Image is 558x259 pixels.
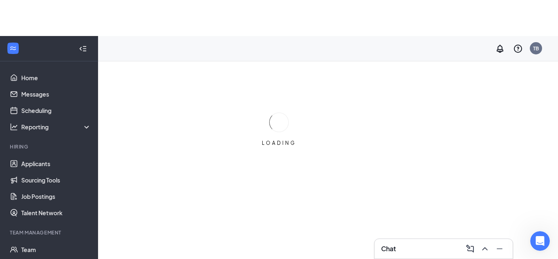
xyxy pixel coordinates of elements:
h3: Chat [381,244,396,253]
button: ComposeMessage [464,242,477,255]
svg: ComposeMessage [465,244,475,254]
a: Job Postings [21,188,91,205]
a: Sourcing Tools [21,172,91,188]
div: Reporting [21,123,92,131]
a: Applicants [21,155,91,172]
div: TB [533,45,539,52]
div: Team Management [10,229,89,236]
a: Messages [21,86,91,102]
div: LOADING [259,140,299,146]
button: Minimize [493,242,506,255]
svg: WorkstreamLogo [9,44,17,52]
a: Scheduling [21,102,91,119]
svg: Collapse [79,45,87,53]
button: ChevronUp [478,242,491,255]
div: Hiring [10,143,89,150]
svg: Notifications [495,44,505,54]
a: Home [21,70,91,86]
a: Talent Network [21,205,91,221]
a: Team [21,241,91,258]
svg: Minimize [495,244,504,254]
iframe: Intercom live chat [530,231,550,251]
svg: Analysis [10,123,18,131]
svg: QuestionInfo [513,44,523,54]
svg: ChevronUp [480,244,490,254]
